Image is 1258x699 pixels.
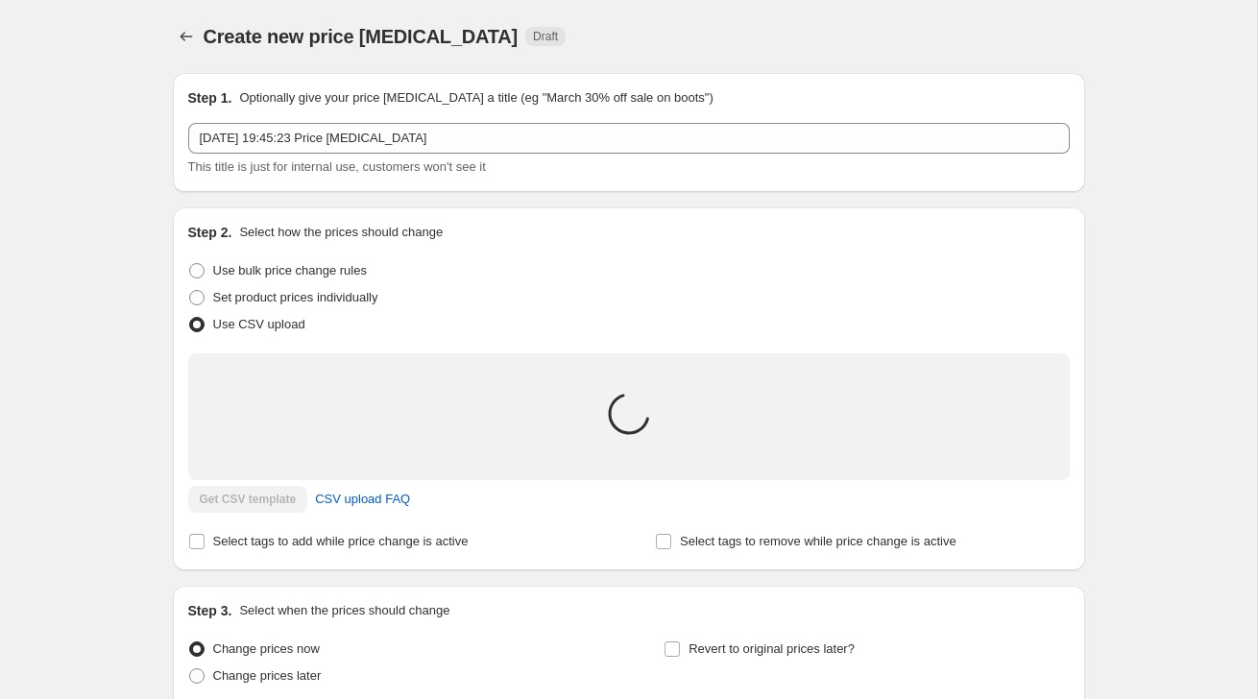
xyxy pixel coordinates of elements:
span: Select tags to add while price change is active [213,534,469,548]
h2: Step 2. [188,223,232,242]
input: 30% off holiday sale [188,123,1070,154]
span: Change prices now [213,641,320,656]
a: CSV upload FAQ [303,484,422,515]
span: This title is just for internal use, customers won't see it [188,159,486,174]
span: CSV upload FAQ [315,490,410,509]
span: Use bulk price change rules [213,263,367,277]
span: Set product prices individually [213,290,378,304]
span: Change prices later [213,668,322,683]
span: Revert to original prices later? [689,641,855,656]
span: Create new price [MEDICAL_DATA] [204,26,519,47]
span: Use CSV upload [213,317,305,331]
span: Select tags to remove while price change is active [680,534,956,548]
span: Draft [533,29,558,44]
p: Select how the prices should change [239,223,443,242]
p: Select when the prices should change [239,601,449,620]
button: Price change jobs [173,23,200,50]
h2: Step 1. [188,88,232,108]
h2: Step 3. [188,601,232,620]
p: Optionally give your price [MEDICAL_DATA] a title (eg "March 30% off sale on boots") [239,88,713,108]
